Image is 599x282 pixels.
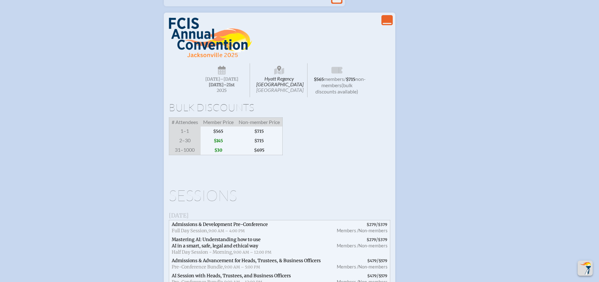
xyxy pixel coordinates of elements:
[236,145,283,155] span: $695
[367,222,376,227] span: $279
[224,265,260,269] span: 9:00 AM – 5:00 PM
[169,127,201,136] span: 1–1
[201,127,236,136] span: $565
[358,264,387,269] span: Non-members
[256,87,303,93] span: [GEOGRAPHIC_DATA]
[233,250,271,255] span: 9:00 AM – 12:00 PM
[172,228,208,234] span: Full Day Session,
[378,222,387,227] span: $379
[367,274,377,278] span: $479
[169,117,201,127] span: # Attendees
[337,264,358,269] span: Members /
[337,243,358,248] span: Members /
[220,76,238,82] span: –[DATE]
[172,264,224,270] span: Pre-Conference Bundle,
[205,76,220,82] span: [DATE]
[314,77,324,82] span: $565
[358,243,387,248] span: Non-members
[337,228,358,233] span: Members /
[236,127,283,136] span: $715
[379,258,387,263] span: $579
[330,235,390,257] span: /
[169,145,201,155] span: 31–1000
[209,82,235,87] span: [DATE]–⁠21st
[367,237,376,242] span: $279
[324,76,344,82] span: members
[199,88,245,93] span: 2025
[344,76,346,82] span: /
[330,220,390,235] span: /
[378,237,387,242] span: $379
[579,262,591,274] img: To the top
[172,273,291,279] span: AI Session with Heads, Trustees, and Business Officers
[172,249,233,255] span: Half Day Session - Morning,
[169,212,189,219] span: [DATE]
[236,117,283,127] span: Non-member Price
[169,136,201,145] span: 2–30
[358,228,387,233] span: Non-members
[201,117,236,127] span: Member Price
[236,136,283,145] span: $715
[201,145,236,155] span: $30
[201,136,236,145] span: $145
[172,222,268,227] span: Admissions & Development Pre-Conference
[169,188,390,203] h1: Sessions
[330,257,390,272] span: /
[367,258,377,263] span: $479
[169,18,252,58] img: FCIS Convention 2025
[172,237,261,249] span: Mastering AI: Understanding how to use AI in a smart, safe, legal and ethical way
[172,258,321,263] span: Admissions & Advancement for Heads, Trustees, & Business Officers
[169,102,390,112] h1: Bulk Discounts
[208,228,245,233] span: 9:00 AM – 4:00 PM
[346,77,355,82] span: $715
[315,82,358,94] span: (bulk discounts available)
[578,261,593,276] button: Scroll Top
[251,63,308,97] span: Hyatt Regency [GEOGRAPHIC_DATA]
[321,76,366,88] span: non-members
[379,274,387,278] span: $579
